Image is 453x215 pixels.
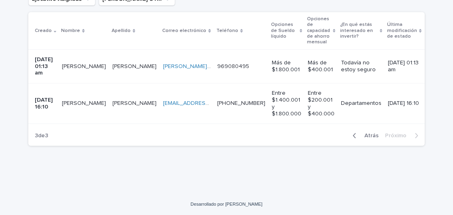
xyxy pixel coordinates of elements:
font: Opciones de Sueldo líquido [271,22,295,39]
font: Entre $200.001 y $400.000 [308,90,334,116]
font: Teléfono [216,28,238,33]
font: Creado [35,28,52,33]
font: [PERSON_NAME] [62,100,106,106]
font: [DATE] 01:13 am [35,57,54,76]
font: Nombre [61,28,80,33]
font: Última modificación de estado [387,22,417,39]
font: Opciones de capacidad de ahorro mensual [307,17,330,45]
font: [DATE] 16:10 [388,100,419,106]
a: Desarrollado por [PERSON_NAME] [191,202,262,206]
font: [PERSON_NAME] [112,100,157,106]
font: Apellido [112,28,131,33]
font: Más de $1.800.001 [272,60,300,72]
font: Todavía no estoy seguro [341,60,376,72]
a: [PERSON_NAME][EMAIL_ADDRESS][PERSON_NAME][PERSON_NAME][DOMAIN_NAME] [163,64,387,69]
font: Más de $400.001 [308,60,333,72]
font: Departamentos [341,100,381,106]
font: ¿En qué estás interesado en invertir? [340,22,373,39]
button: Próximo [382,132,425,139]
font: 3 [35,133,38,138]
font: [DATE] 01:13 am [388,60,420,72]
font: [PERSON_NAME] [112,64,157,69]
font: [PERSON_NAME] [62,64,106,69]
a: 969080495 [217,64,249,69]
font: Próximo [385,133,406,138]
font: Correo electrónico [162,28,206,33]
font: 3 [45,133,48,138]
font: [DATE] 16:10 [35,97,54,110]
font: de [38,133,45,138]
font: Entre $1.400.001 y $1.800.000 [272,90,302,116]
button: Atrás [346,132,382,139]
font: Atrás [364,133,379,138]
a: [PHONE_NUMBER] [217,100,265,106]
a: [EMAIL_ADDRESS][DOMAIN_NAME] [163,100,254,106]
